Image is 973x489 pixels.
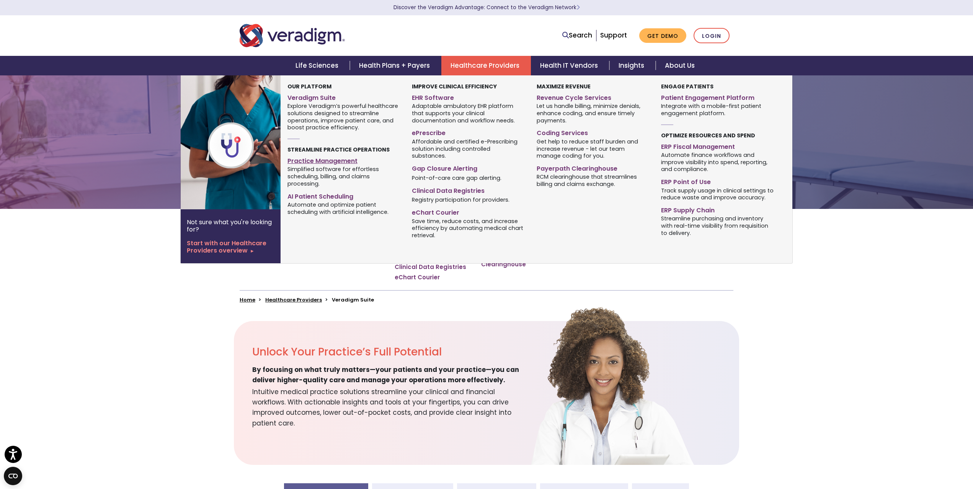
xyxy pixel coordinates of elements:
[412,137,525,160] span: Affordable and certified e-Prescribing solution including controlled substances.
[287,200,400,215] span: Automate and optimize patient scheduling with artificial intelligence.
[287,91,400,102] a: Veradigm Suite
[287,83,331,90] strong: Our Platform
[481,253,548,268] a: Payerpath Clearinghouse
[395,274,440,281] a: eChart Courier
[252,365,529,385] span: By focusing on what truly matters—your patients and your practice—you can deliver higher-quality ...
[661,83,713,90] strong: Engage Patients
[661,175,774,186] a: ERP Point of Use
[240,23,345,48] img: Veradigm logo
[412,184,525,195] a: Clinical Data Registries
[656,56,704,75] a: About Us
[537,173,650,188] span: RCM clearinghouse that streamlines billing and claims exchange.
[4,467,22,485] button: Open CMP widget
[600,31,627,40] a: Support
[240,296,255,303] a: Home
[287,190,400,201] a: AI Patient Scheduling
[537,126,650,137] a: Coding Services
[187,218,274,233] p: Not sure what you're looking for?
[537,137,650,160] span: Get help to reduce staff burden and increase revenue - let our team manage coding for you.
[395,263,466,271] a: Clinical Data Registries
[412,206,525,217] a: eChart Courier
[287,146,390,153] strong: Streamline Practice Operations
[661,91,774,102] a: Patient Engagement Platform
[412,83,497,90] strong: Improve Clinical Efficiency
[412,126,525,137] a: ePrescribe
[537,83,591,90] strong: Maximize Revenue
[661,186,774,201] span: Track supply usage in clinical settings to reduce waste and improve accuracy.
[412,196,509,204] span: Registry participation for providers.
[661,140,774,151] a: ERP Fiscal Management
[441,56,531,75] a: Healthcare Providers
[576,4,580,11] span: Learn More
[252,385,529,429] span: Intuitive medical practice solutions streamline your clinical and financial workflows. With actio...
[286,56,350,75] a: Life Sciences
[287,165,400,187] span: Simplified software for effortless scheduling, billing, and claims processing.
[639,28,686,43] a: Get Demo
[181,75,304,209] img: Healthcare Provider
[265,296,322,303] a: Healthcare Providers
[694,28,730,44] a: Login
[412,102,525,124] span: Adaptable ambulatory EHR platform that supports your clinical documentation and workflow needs.
[537,162,650,173] a: Payerpath Clearinghouse
[187,240,274,254] a: Start with our Healthcare Providers overview
[287,154,400,165] a: Practice Management
[537,102,650,124] span: Let us handle billing, minimize denials, enhance coding, and ensure timely payments.
[661,215,774,237] span: Streamline purchasing and inventory with real-time visibility from requisition to delivery.
[661,132,755,139] strong: Optimize Resources and Spend
[661,151,774,173] span: Automate finance workflows and improve visibility into spend, reporting, and compliance.
[252,346,529,359] h2: Unlock Your Practice’s Full Potential
[412,162,525,173] a: Gap Closure Alerting
[609,56,656,75] a: Insights
[515,306,707,465] img: solution-provider-potential.png
[537,91,650,102] a: Revenue Cycle Services
[661,204,774,215] a: ERP Supply Chain
[562,30,592,41] a: Search
[531,56,609,75] a: Health IT Vendors
[412,174,501,181] span: Point-of-care care gap alerting.
[350,56,441,75] a: Health Plans + Payers
[412,217,525,239] span: Save time, reduce costs, and increase efficiency by automating medical chart retrieval.
[287,102,400,131] span: Explore Veradigm’s powerful healthcare solutions designed to streamline operations, improve patie...
[412,91,525,102] a: EHR Software
[661,102,774,117] span: Integrate with a mobile-first patient engagement platform.
[393,4,580,11] a: Discover the Veradigm Advantage: Connect to the Veradigm NetworkLearn More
